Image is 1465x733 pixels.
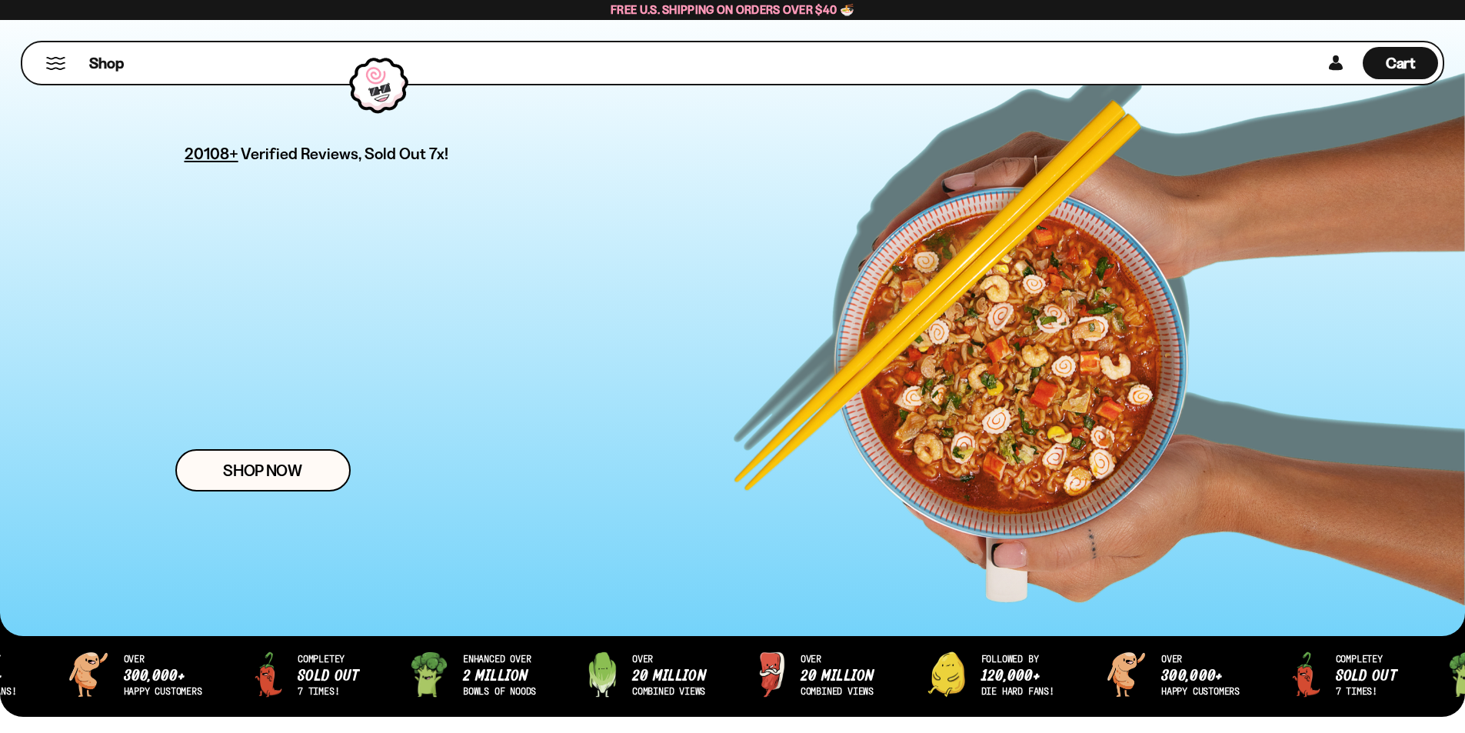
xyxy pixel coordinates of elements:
[241,144,449,163] span: Verified Reviews, Sold Out 7x!
[1386,54,1416,72] span: Cart
[223,462,302,478] span: Shop Now
[175,449,351,491] a: Shop Now
[89,53,124,74] span: Shop
[89,47,124,79] a: Shop
[45,57,66,70] button: Mobile Menu Trigger
[185,142,238,165] span: 20108+
[1363,42,1438,84] a: Cart
[611,2,854,17] span: Free U.S. Shipping on Orders over $40 🍜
